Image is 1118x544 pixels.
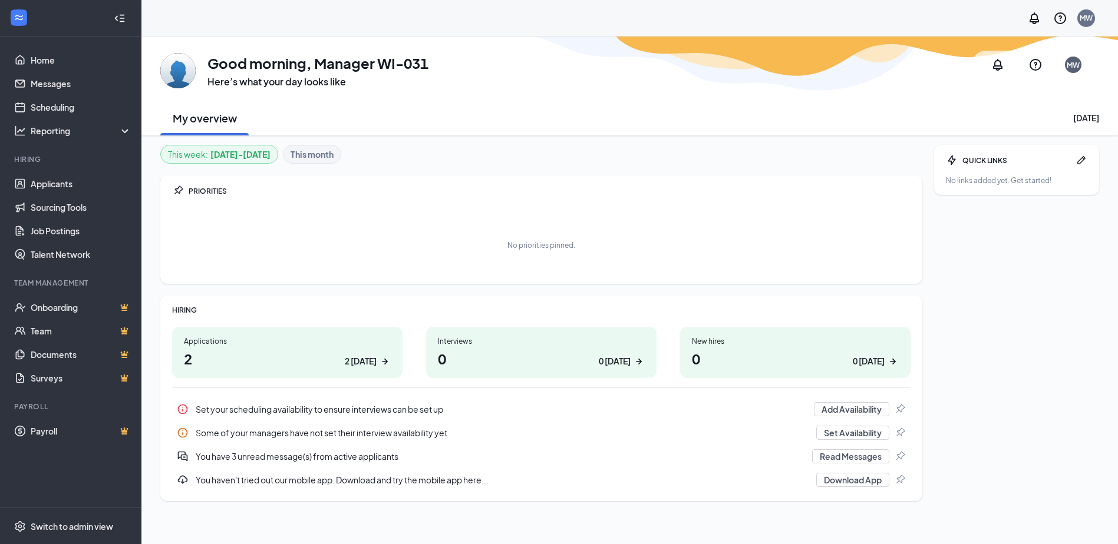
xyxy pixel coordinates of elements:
[438,349,645,369] h1: 0
[633,356,645,367] svg: ArrowRight
[1053,11,1067,25] svg: QuestionInfo
[1076,154,1087,166] svg: Pen
[887,356,899,367] svg: ArrowRight
[160,53,196,88] img: Manager WI-031
[507,240,575,250] div: No priorities pinned.
[172,445,911,468] a: DoubleChatActiveYou have 3 unread message(s) from active applicantsRead MessagesPin
[1027,11,1041,25] svg: Notifications
[31,219,131,243] a: Job Postings
[894,450,906,462] svg: Pin
[814,402,889,416] button: Add Availability
[196,403,807,415] div: Set your scheduling availability to ensure interviews can be set up
[184,349,391,369] h1: 2
[31,95,131,119] a: Scheduling
[31,296,131,319] a: OnboardingCrown
[31,419,131,443] a: PayrollCrown
[168,148,271,161] div: This week :
[196,450,805,462] div: You have 3 unread message(s) from active applicants
[426,327,657,378] a: Interviews00 [DATE]ArrowRight
[172,397,911,421] div: Set your scheduling availability to ensure interviews can be set up
[172,305,911,315] div: HIRING
[114,12,126,24] svg: Collapse
[1080,13,1093,23] div: MW
[189,186,911,196] div: PRIORITIES
[196,474,809,486] div: You haven't tried out our mobile app. Download and try the mobile app here...
[14,402,129,412] div: Payroll
[173,111,237,125] h2: My overview
[210,148,271,161] b: [DATE] - [DATE]
[31,319,131,343] a: TeamCrown
[14,125,26,137] svg: Analysis
[13,12,25,24] svg: WorkstreamLogo
[31,343,131,366] a: DocumentsCrown
[991,58,1005,72] svg: Notifications
[177,450,189,462] svg: DoubleChatActive
[172,445,911,468] div: You have 3 unread message(s) from active applicants
[14,154,129,164] div: Hiring
[177,474,189,486] svg: Download
[31,243,131,266] a: Talent Network
[345,355,377,367] div: 2 [DATE]
[172,421,911,445] a: InfoSome of your managers have not set their interview availability yetSet AvailabilityPin
[177,427,189,439] svg: Info
[816,426,889,440] button: Set Availability
[172,468,911,492] div: You haven't tried out our mobile app. Download and try the mobile app here...
[31,195,131,219] a: Sourcing Tools
[172,327,403,378] a: Applications22 [DATE]ArrowRight
[172,397,911,421] a: InfoSet your scheduling availability to ensure interviews can be set upAdd AvailabilityPin
[438,336,645,346] div: Interviews
[172,468,911,492] a: DownloadYou haven't tried out our mobile app. Download and try the mobile app here...Download AppPin
[946,175,1087,185] div: No links added yet. Get started!
[680,327,911,378] a: New hires00 [DATE]ArrowRight
[812,449,889,463] button: Read Messages
[894,403,906,415] svg: Pin
[207,53,428,73] h1: Good morning, Manager WI-031
[692,336,899,346] div: New hires
[894,427,906,439] svg: Pin
[31,366,131,390] a: SurveysCrown
[196,427,809,439] div: Some of your managers have not set their interview availability yet
[31,72,131,95] a: Messages
[172,185,184,197] svg: Pin
[1028,58,1043,72] svg: QuestionInfo
[177,403,189,415] svg: Info
[14,520,26,532] svg: Settings
[692,349,899,369] h1: 0
[853,355,885,367] div: 0 [DATE]
[207,75,428,88] h3: Here’s what your day looks like
[31,48,131,72] a: Home
[31,520,113,532] div: Switch to admin view
[1067,60,1080,70] div: MW
[31,125,132,137] div: Reporting
[14,278,129,288] div: Team Management
[1073,112,1099,124] div: [DATE]
[379,356,391,367] svg: ArrowRight
[599,355,631,367] div: 0 [DATE]
[172,421,911,445] div: Some of your managers have not set their interview availability yet
[31,172,131,195] a: Applicants
[946,154,958,166] svg: Bolt
[816,473,889,487] button: Download App
[184,336,391,346] div: Applications
[962,155,1071,165] div: QUICK LINKS
[894,474,906,486] svg: Pin
[291,148,334,161] b: This month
